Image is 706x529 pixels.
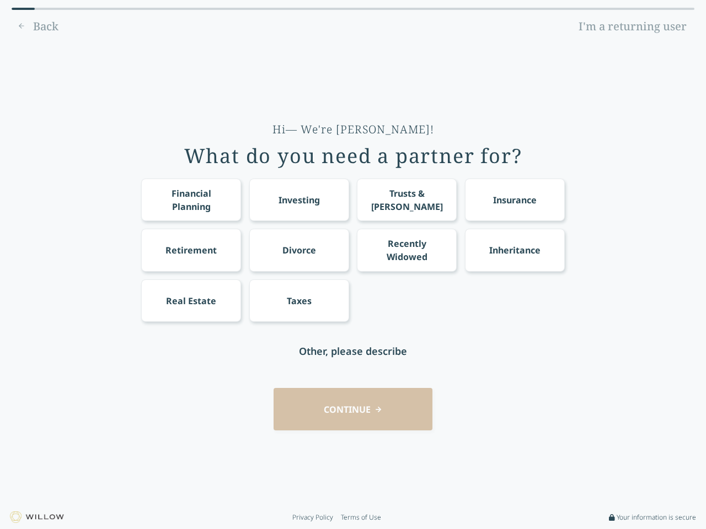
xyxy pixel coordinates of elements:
a: I'm a returning user [571,18,694,35]
div: Retirement [165,244,217,257]
div: Insurance [493,193,537,207]
div: Hi— We're [PERSON_NAME]! [272,122,434,137]
div: Divorce [282,244,316,257]
div: Financial Planning [152,187,231,213]
div: Inheritance [489,244,541,257]
div: Investing [279,193,320,207]
div: Real Estate [166,294,216,307]
span: Your information is secure [617,513,696,522]
a: Privacy Policy [292,513,333,522]
div: Trusts & [PERSON_NAME] [367,187,447,213]
div: Taxes [287,294,312,307]
div: Other, please describe [299,343,407,359]
div: 0% complete [12,8,35,10]
div: Recently Widowed [367,237,447,263]
div: What do you need a partner for? [184,145,522,167]
a: Terms of Use [341,513,381,522]
img: Willow logo [10,511,64,523]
